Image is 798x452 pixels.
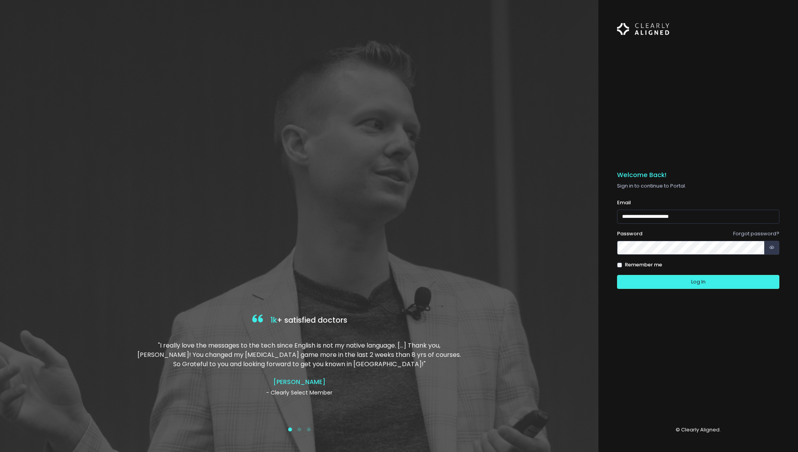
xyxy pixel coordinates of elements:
p: "I really love the messages to the tech since English is not my native language. […] Thank you, [... [137,341,461,369]
h5: Welcome Back! [617,171,779,179]
p: - Clearly Select Member [137,389,461,397]
img: Logo Horizontal [617,19,669,40]
label: Email [617,199,631,207]
p: Sign in to continue to Portal. [617,182,779,190]
p: © Clearly Aligned. [617,426,779,434]
button: Log In [617,275,779,289]
span: 1k [270,315,277,325]
a: Forgot password? [733,230,779,237]
label: Password [617,230,642,238]
label: Remember me [625,261,662,269]
h4: [PERSON_NAME] [137,378,461,386]
h4: + satisfied doctors [137,313,461,329]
